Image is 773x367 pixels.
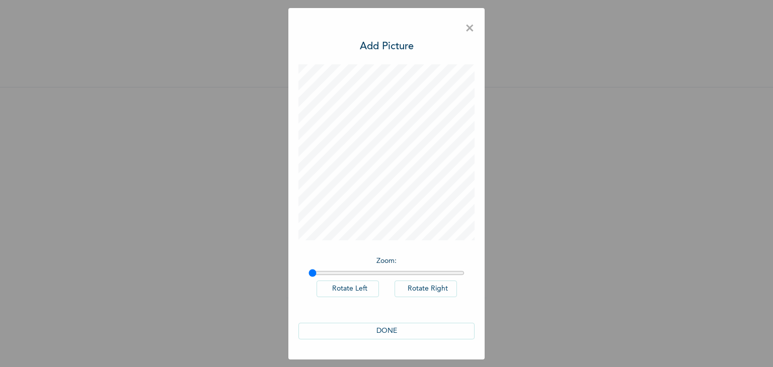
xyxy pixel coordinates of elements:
button: Rotate Left [317,281,379,297]
p: Zoom : [308,256,465,266]
button: DONE [298,323,475,339]
h3: Add Picture [360,39,414,54]
button: Rotate Right [395,281,457,297]
span: Please add a recent Passport Photograph [296,185,477,225]
span: × [465,18,475,39]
